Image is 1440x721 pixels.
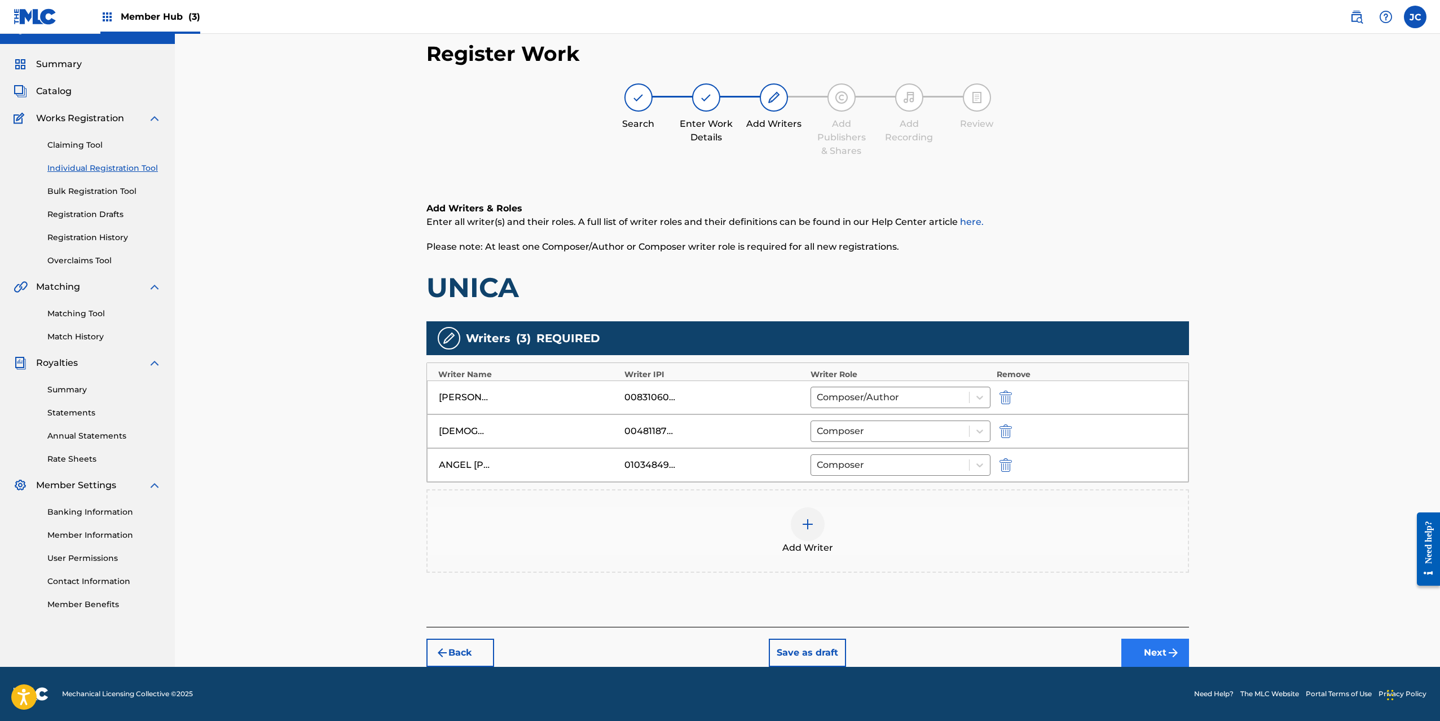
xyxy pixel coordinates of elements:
[1345,6,1368,28] a: Public Search
[999,424,1012,438] img: 12a2ab48e56ec057fbd8.svg
[121,10,200,23] span: Member Hub
[14,8,57,25] img: MLC Logo
[1306,689,1372,699] a: Portal Terms of Use
[442,331,456,345] img: writers
[426,639,494,667] button: Back
[36,57,82,71] span: Summary
[47,331,161,343] a: Match History
[438,369,619,381] div: Writer Name
[47,506,161,518] a: Banking Information
[632,91,645,104] img: step indicator icon for Search
[811,369,991,381] div: Writer Role
[148,112,161,125] img: expand
[536,330,600,347] span: REQUIRED
[813,117,870,158] div: Add Publishers & Shares
[47,552,161,564] a: User Permissions
[36,356,78,370] span: Royalties
[1387,678,1394,712] div: Drag
[14,356,27,370] img: Royalties
[782,541,833,555] span: Add Writer
[14,57,82,71] a: SummarySummary
[902,91,916,104] img: step indicator icon for Add Recording
[14,85,72,98] a: CatalogCatalog
[47,255,161,267] a: Overclaims Tool
[47,407,161,419] a: Statements
[47,232,161,244] a: Registration History
[188,11,200,22] span: (3)
[62,689,193,699] span: Mechanical Licensing Collective © 2025
[970,91,984,104] img: step indicator icon for Review
[426,41,580,67] h2: Register Work
[746,117,802,131] div: Add Writers
[1379,10,1393,24] img: help
[466,330,510,347] span: Writers
[426,202,1189,215] h6: Add Writers & Roles
[1379,689,1426,699] a: Privacy Policy
[47,162,161,174] a: Individual Registration Tool
[148,356,161,370] img: expand
[47,185,161,197] a: Bulk Registration Tool
[47,384,161,396] a: Summary
[36,85,72,98] span: Catalog
[36,479,116,492] span: Member Settings
[426,241,899,252] span: Please note: At least one Composer/Author or Composer writer role is required for all new registr...
[949,117,1005,131] div: Review
[1384,667,1440,721] iframe: Chat Widget
[148,280,161,294] img: expand
[1240,689,1299,699] a: The MLC Website
[14,57,27,71] img: Summary
[960,216,984,227] a: here.
[426,271,1189,304] h1: UNICA
[100,10,114,24] img: Top Rightsholders
[14,112,28,125] img: Works Registration
[47,209,161,220] a: Registration Drafts
[767,91,781,104] img: step indicator icon for Add Writers
[14,479,27,492] img: Member Settings
[516,330,531,347] span: ( 3 )
[47,453,161,465] a: Rate Sheets
[999,391,1012,404] img: 12a2ab48e56ec057fbd8.svg
[678,117,734,144] div: Enter Work Details
[1166,646,1180,660] img: f7272a7cc735f4ea7f67.svg
[699,91,713,104] img: step indicator icon for Enter Work Details
[997,369,1177,381] div: Remove
[47,139,161,151] a: Claiming Tool
[14,687,49,701] img: logo
[14,280,28,294] img: Matching
[47,529,161,541] a: Member Information
[47,599,161,611] a: Member Benefits
[36,112,124,125] span: Works Registration
[1194,689,1234,699] a: Need Help?
[426,216,984,227] span: Enter all writer(s) and their roles. A full list of writer roles and their definitions can be fou...
[36,280,80,294] span: Matching
[1404,6,1426,28] div: User Menu
[769,639,846,667] button: Save as draft
[1408,504,1440,595] iframe: Resource Center
[881,117,937,144] div: Add Recording
[47,308,161,320] a: Matching Tool
[148,479,161,492] img: expand
[1375,6,1397,28] div: Help
[435,646,449,660] img: 7ee5dd4eb1f8a8e3ef2f.svg
[999,458,1012,472] img: 12a2ab48e56ec057fbd8.svg
[47,430,161,442] a: Annual Statements
[1121,639,1189,667] button: Next
[801,517,814,531] img: add
[1350,10,1363,24] img: search
[14,85,27,98] img: Catalog
[624,369,805,381] div: Writer IPI
[835,91,848,104] img: step indicator icon for Add Publishers & Shares
[47,576,161,587] a: Contact Information
[610,117,667,131] div: Search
